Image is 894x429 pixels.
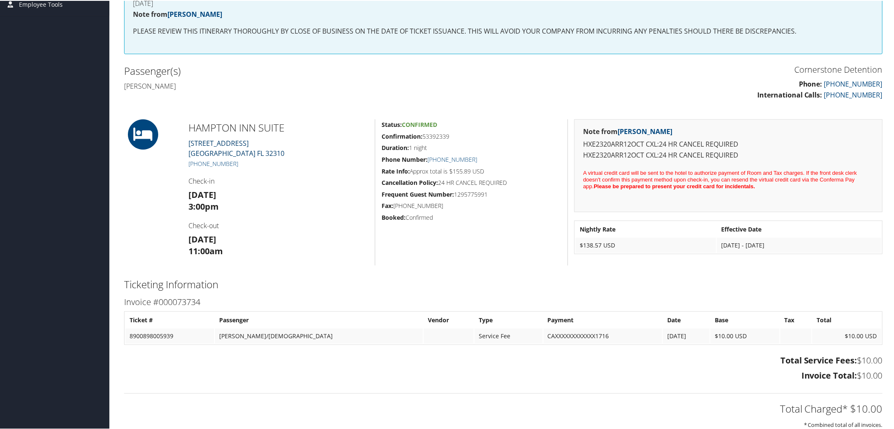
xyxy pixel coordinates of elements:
th: Passenger [215,312,423,327]
a: [PHONE_NUMBER] [427,155,477,163]
h5: 24 HR CANCEL REQUIRED [382,178,561,186]
a: [PHONE_NUMBER] [824,89,883,99]
td: [PERSON_NAME]/[DEMOGRAPHIC_DATA] [215,328,423,343]
p: PLEASE REVIEW THIS ITINERARY THOROUGHLY BY CLOSE OF BUSINESS ON THE DATE OF TICKET ISSUANCE. THIS... [133,25,874,36]
strong: Booked: [382,213,406,221]
p: HXE2320ARR12OCT CXL:24 HR CANCEL REQUIRED HXE2320ARR12OCT CXL:24 HR CANCEL REQUIRED [583,138,874,160]
h5: 1295775991 [382,189,561,198]
th: Vendor [424,312,474,327]
td: $138.57 USD [576,237,716,252]
th: Nightly Rate [576,221,716,236]
strong: Total Service Fees: [780,354,857,365]
h5: Confirmed [382,213,561,221]
strong: 3:00pm [188,200,219,211]
strong: Phone Number: [382,155,427,163]
span: A virtual credit card will be sent to the hotel to authorize payment of Room and Tax charges. If ... [583,169,857,189]
td: [DATE] - [DATE] [717,237,881,252]
a: [PERSON_NAME] [618,126,672,135]
strong: Status: [382,120,402,128]
h5: Approx total is $155.89 USD [382,166,561,175]
strong: Phone: [799,79,822,88]
a: [PHONE_NUMBER] [188,159,238,167]
h3: $10.00 [124,354,883,366]
strong: Duration: [382,143,409,151]
th: Effective Date [717,221,881,236]
h4: [PERSON_NAME] [124,81,497,90]
h5: 53392339 [382,132,561,140]
h3: $10.00 [124,369,883,381]
strong: International Calls: [757,89,822,99]
td: CAXXXXXXXXXXXX1716 [544,328,663,343]
strong: Fax: [382,201,393,209]
strong: Please be prepared to present your credit card for incidentals. [594,182,756,189]
th: Ticket # [125,312,214,327]
a: [STREET_ADDRESS][GEOGRAPHIC_DATA] FL 32310 [188,138,284,157]
td: $10.00 USD [812,328,881,343]
h4: Check-out [188,220,369,229]
th: Tax [780,312,812,327]
th: Total [812,312,881,327]
small: * Combined total of all invoices. [804,420,883,428]
strong: 11:00am [188,245,223,256]
th: Type [475,312,543,327]
strong: Cancellation Policy: [382,178,438,186]
strong: [DATE] [188,188,216,200]
th: Payment [544,312,663,327]
h3: Invoice #000073734 [124,295,883,307]
h2: Total Charged* $10.00 [124,401,883,415]
h3: Cornerstone Detention [510,63,883,75]
h4: Check-in [188,176,369,185]
th: Date [663,312,710,327]
strong: Frequent Guest Number: [382,189,454,197]
td: Service Fee [475,328,543,343]
td: 8900898005939 [125,328,214,343]
strong: [DATE] [188,233,216,244]
h5: 1 night [382,143,561,151]
strong: Invoice Total: [801,369,857,380]
strong: Rate Info: [382,166,410,174]
h2: Passenger(s) [124,63,497,77]
h5: [PHONE_NUMBER] [382,201,561,209]
span: Confirmed [402,120,437,128]
h2: Ticketing Information [124,276,883,291]
strong: Note from [133,9,222,18]
h2: HAMPTON INN SUITE [188,120,369,134]
td: $10.00 USD [711,328,779,343]
td: [DATE] [663,328,710,343]
strong: Note from [583,126,672,135]
a: [PERSON_NAME] [167,9,222,18]
strong: Confirmation: [382,132,422,139]
th: Base [711,312,779,327]
a: [PHONE_NUMBER] [824,79,883,88]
